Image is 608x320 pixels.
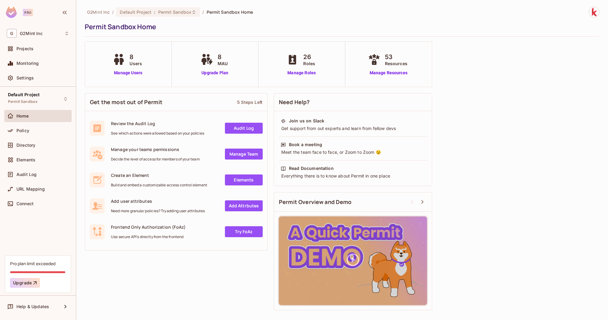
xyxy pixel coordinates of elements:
img: SReyMgAAAABJRU5ErkJggg== [6,7,17,18]
span: Elements [16,157,35,162]
a: Manage Team [225,149,263,160]
li: / [112,9,114,15]
div: Pro [23,9,33,16]
span: Add user attributes [111,198,205,204]
span: Help & Updates [16,304,49,309]
span: Manage your teams permissions [111,146,200,152]
span: Projects [16,46,34,51]
span: Workspace: G2Mint Inc [20,31,43,36]
span: See which actions were allowed based on your policies [111,131,204,136]
span: 8 [130,52,142,62]
span: Roles [303,60,315,67]
span: 8 [218,52,228,62]
span: 53 [385,52,407,62]
span: Resources [385,60,407,67]
span: Default Project [8,92,40,97]
div: Read Documentation [289,165,334,171]
span: Permit Overview and Demo [279,198,352,206]
a: Manage Resources [367,70,411,76]
span: Create an Element [111,172,207,178]
span: Get the most out of Permit [90,98,162,106]
span: the active workspace [87,9,110,15]
div: Meet the team face to face, or Zoom to Zoom 😉 [281,149,425,155]
a: Try FoAz [225,226,263,237]
a: Manage Users [111,70,145,76]
span: Audit Log [16,172,37,177]
span: Permit Sandbox Home [207,9,253,15]
span: Monitoring [16,61,39,66]
div: Pro plan limit exceeded [10,261,55,266]
span: Decide the level of access for members of your team [111,157,200,162]
span: Connect [16,201,34,206]
span: Need more granular policies? Try adding user attributes [111,209,205,213]
a: Manage Roles [285,70,318,76]
span: Settings [16,76,34,80]
span: Build and embed a customizable access control element [111,183,207,188]
div: Everything there is to know about Permit in one place [281,173,425,179]
div: 5 Steps Left [237,99,262,105]
div: Permit Sandbox Home [85,22,596,31]
span: Users [130,60,142,67]
a: Add Attrbutes [225,200,263,211]
span: Default Project [120,9,151,15]
span: Need Help? [279,98,310,106]
span: G [7,29,17,38]
img: Klajdi Zmalaj [589,7,599,17]
span: Permit Sandbox [8,99,37,104]
a: Elements [225,174,263,185]
li: / [202,9,204,15]
span: : [154,10,156,15]
div: Book a meeting [289,142,322,148]
div: Get support from out experts and learn from fellow devs [281,125,425,132]
span: Policy [16,128,29,133]
div: Join us on Slack [289,118,324,124]
a: Upgrade Plan [199,70,231,76]
span: 26 [303,52,315,62]
span: Directory [16,143,35,148]
button: Upgrade [10,278,40,288]
span: MAU [218,60,228,67]
span: Use secure API's directly from the frontend [111,234,186,239]
span: URL Mapping [16,187,45,192]
span: Frontend Only Authorization (FoAz) [111,224,186,230]
a: Audit Log [225,123,263,134]
span: Review the Audit Log [111,121,204,126]
span: Permit Sandbox [158,9,192,15]
span: Home [16,114,29,118]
